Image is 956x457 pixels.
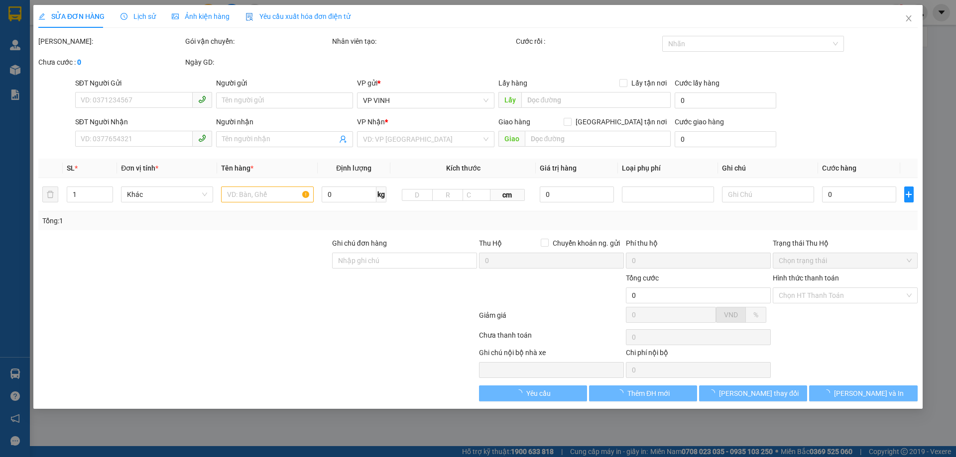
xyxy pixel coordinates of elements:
[498,118,530,126] span: Giao hàng
[216,116,353,127] div: Người nhận
[626,238,771,253] div: Phí thu hộ
[216,78,353,89] div: Người gửi
[834,388,904,399] span: [PERSON_NAME] và In
[618,159,718,178] th: Loại phụ phí
[904,186,914,202] button: plus
[120,12,156,20] span: Lịch sử
[77,58,81,66] b: 0
[358,78,494,89] div: VP gửi
[402,189,433,201] input: D
[67,164,75,172] span: SL
[245,13,253,21] img: icon
[498,131,525,147] span: Giao
[627,388,670,399] span: Thêm ĐH mới
[358,118,385,126] span: VP Nhận
[198,134,206,142] span: phone
[773,238,918,249] div: Trạng thái Thu Hộ
[332,239,387,247] label: Ghi chú đơn hàng
[120,13,127,20] span: clock-circle
[75,116,212,127] div: SĐT Người Nhận
[245,12,351,20] span: Yêu cầu xuất hóa đơn điện tử
[540,164,577,172] span: Giá trị hàng
[185,57,330,68] div: Ngày GD:
[675,118,724,126] label: Cước giao hàng
[121,164,159,172] span: Đơn vị tính
[708,389,719,396] span: loading
[479,239,502,247] span: Thu Hộ
[719,388,799,399] span: [PERSON_NAME] thay đổi
[753,311,758,319] span: %
[516,36,661,47] div: Cước rồi :
[549,238,624,249] span: Chuyển khoản ng. gửi
[626,347,771,362] div: Chi phí nội bộ
[675,131,776,147] input: Cước giao hàng
[336,164,371,172] span: Định lượng
[779,253,912,268] span: Chọn trạng thái
[463,189,490,201] input: C
[515,389,526,396] span: loading
[675,79,719,87] label: Cước lấy hàng
[616,389,627,396] span: loading
[498,79,527,87] span: Lấy hàng
[905,190,913,198] span: plus
[42,186,58,202] button: delete
[363,93,488,108] span: VP VINH
[699,385,807,401] button: [PERSON_NAME] thay đổi
[376,186,386,202] span: kg
[172,13,179,20] span: picture
[38,57,183,68] div: Chưa cước :
[626,274,659,282] span: Tổng cước
[724,311,738,319] span: VND
[478,330,625,347] div: Chưa thanh toán
[432,189,463,201] input: R
[722,186,814,202] input: Ghi Chú
[526,388,551,399] span: Yêu cầu
[75,78,212,89] div: SĐT Người Gửi
[446,164,480,172] span: Kích thước
[478,310,625,327] div: Giảm giá
[42,215,369,226] div: Tổng: 1
[222,164,254,172] span: Tên hàng
[198,95,206,103] span: phone
[38,13,45,20] span: edit
[340,135,348,143] span: user-add
[172,12,230,20] span: Ảnh kiện hàng
[572,116,671,127] span: [GEOGRAPHIC_DATA] tận nơi
[823,389,834,396] span: loading
[127,187,208,202] span: Khác
[479,347,624,362] div: Ghi chú nội bộ nhà xe
[718,159,818,178] th: Ghi chú
[332,253,477,269] input: Ghi chú đơn hàng
[498,92,521,108] span: Lấy
[589,385,697,401] button: Thêm ĐH mới
[38,36,183,47] div: [PERSON_NAME]:
[823,164,857,172] span: Cước hàng
[332,36,514,47] div: Nhân viên tạo:
[525,131,671,147] input: Dọc đường
[521,92,671,108] input: Dọc đường
[185,36,330,47] div: Gói vận chuyển:
[38,12,105,20] span: SỬA ĐƠN HÀNG
[627,78,671,89] span: Lấy tận nơi
[773,274,839,282] label: Hình thức thanh toán
[222,186,314,202] input: VD: Bàn, Ghế
[810,385,918,401] button: [PERSON_NAME] và In
[675,92,776,108] input: Cước lấy hàng
[895,5,923,33] button: Close
[479,385,587,401] button: Yêu cầu
[490,189,524,201] span: cm
[905,14,913,22] span: close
